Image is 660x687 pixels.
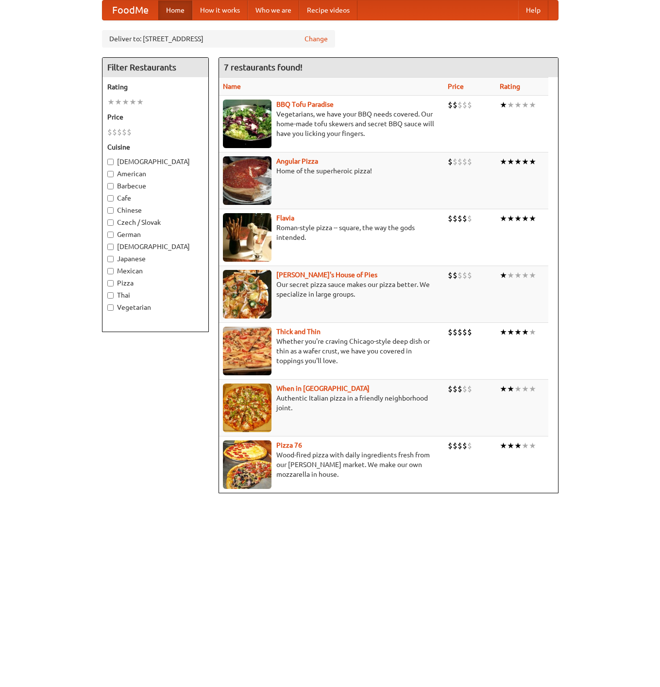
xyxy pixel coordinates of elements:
[507,213,514,224] li: ★
[467,100,472,110] li: $
[507,100,514,110] li: ★
[500,100,507,110] li: ★
[107,230,203,239] label: German
[107,159,114,165] input: [DEMOGRAPHIC_DATA]
[223,327,271,375] img: thick.jpg
[507,384,514,394] li: ★
[507,270,514,281] li: ★
[522,440,529,451] li: ★
[467,327,472,337] li: $
[127,127,132,137] li: $
[462,156,467,167] li: $
[448,156,453,167] li: $
[107,232,114,238] input: German
[223,384,271,432] img: wheninrome.jpg
[223,223,440,242] p: Roman-style pizza -- square, the way the gods intended.
[514,270,522,281] li: ★
[276,101,334,108] a: BBQ Tofu Paradise
[514,156,522,167] li: ★
[500,213,507,224] li: ★
[467,156,472,167] li: $
[514,384,522,394] li: ★
[223,336,440,366] p: Whether you're craving Chicago-style deep dish or thin as a wafer crust, we have you covered in t...
[453,213,457,224] li: $
[507,156,514,167] li: ★
[107,183,114,189] input: Barbecue
[136,97,144,107] li: ★
[122,127,127,137] li: $
[224,63,303,72] ng-pluralize: 7 restaurants found!
[107,195,114,201] input: Cafe
[462,213,467,224] li: $
[223,280,440,299] p: Our secret pizza sauce makes our pizza better. We specialize in large groups.
[223,100,271,148] img: tofuparadise.jpg
[457,213,462,224] li: $
[107,207,114,214] input: Chinese
[453,270,457,281] li: $
[107,302,203,312] label: Vegetarian
[223,440,271,489] img: pizza76.jpg
[467,384,472,394] li: $
[462,270,467,281] li: $
[529,384,536,394] li: ★
[462,440,467,451] li: $
[223,166,440,176] p: Home of the superheroic pizza!
[102,58,208,77] h4: Filter Restaurants
[276,157,318,165] b: Angular Pizza
[107,256,114,262] input: Japanese
[107,242,203,251] label: [DEMOGRAPHIC_DATA]
[457,440,462,451] li: $
[276,385,370,392] a: When in [GEOGRAPHIC_DATA]
[462,384,467,394] li: $
[107,112,203,122] h5: Price
[529,100,536,110] li: ★
[276,214,294,222] a: Flavia
[192,0,248,20] a: How it works
[276,441,302,449] a: Pizza 76
[500,384,507,394] li: ★
[223,450,440,479] p: Wood-fired pizza with daily ingredients fresh from our [PERSON_NAME] market. We make our own mozz...
[467,270,472,281] li: $
[276,271,377,279] a: [PERSON_NAME]'s House of Pies
[462,327,467,337] li: $
[107,292,114,299] input: Thai
[522,213,529,224] li: ★
[453,156,457,167] li: $
[448,327,453,337] li: $
[107,171,114,177] input: American
[299,0,357,20] a: Recipe videos
[514,327,522,337] li: ★
[500,156,507,167] li: ★
[467,440,472,451] li: $
[448,100,453,110] li: $
[107,205,203,215] label: Chinese
[500,327,507,337] li: ★
[223,109,440,138] p: Vegetarians, we have your BBQ needs covered. Our home-made tofu skewers and secret BBQ sauce will...
[500,270,507,281] li: ★
[107,169,203,179] label: American
[453,440,457,451] li: $
[107,127,112,137] li: $
[529,270,536,281] li: ★
[107,268,114,274] input: Mexican
[448,384,453,394] li: $
[223,393,440,413] p: Authentic Italian pizza in a friendly neighborhood joint.
[457,100,462,110] li: $
[107,290,203,300] label: Thai
[107,278,203,288] label: Pizza
[107,218,203,227] label: Czech / Slovak
[514,213,522,224] li: ★
[522,100,529,110] li: ★
[522,156,529,167] li: ★
[457,327,462,337] li: $
[107,304,114,311] input: Vegetarian
[453,327,457,337] li: $
[518,0,548,20] a: Help
[107,280,114,286] input: Pizza
[107,244,114,250] input: [DEMOGRAPHIC_DATA]
[514,440,522,451] li: ★
[276,328,321,335] b: Thick and Thin
[448,270,453,281] li: $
